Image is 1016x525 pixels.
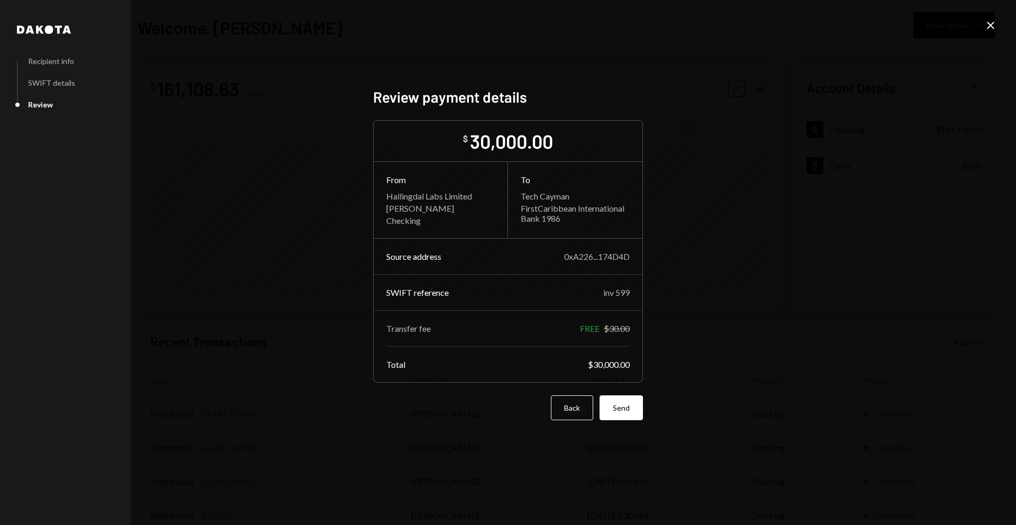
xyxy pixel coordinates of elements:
[28,100,53,109] div: Review
[386,287,449,297] div: SWIFT reference
[551,395,593,420] button: Back
[386,251,441,261] div: Source address
[564,251,630,261] div: 0xA226...174D4D
[386,191,495,201] div: Hallingdal Labs Limited
[521,203,630,223] div: FirstCaribbean International Bank 1986
[521,191,630,201] div: Tech Cayman
[386,359,405,369] div: Total
[28,57,74,66] div: Recipient info
[373,87,643,107] h2: Review payment details
[386,203,495,213] div: [PERSON_NAME]
[28,78,75,87] div: SWIFT details
[386,175,495,185] div: From
[603,287,630,297] div: inv 599
[386,215,495,225] div: Checking
[604,323,630,333] div: $30.00
[580,323,600,333] div: FREE
[386,323,431,333] div: Transfer fee
[463,133,468,144] div: $
[521,175,630,185] div: To
[470,129,553,153] div: 30,000.00
[588,359,630,369] div: $30,000.00
[600,395,643,420] button: Send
